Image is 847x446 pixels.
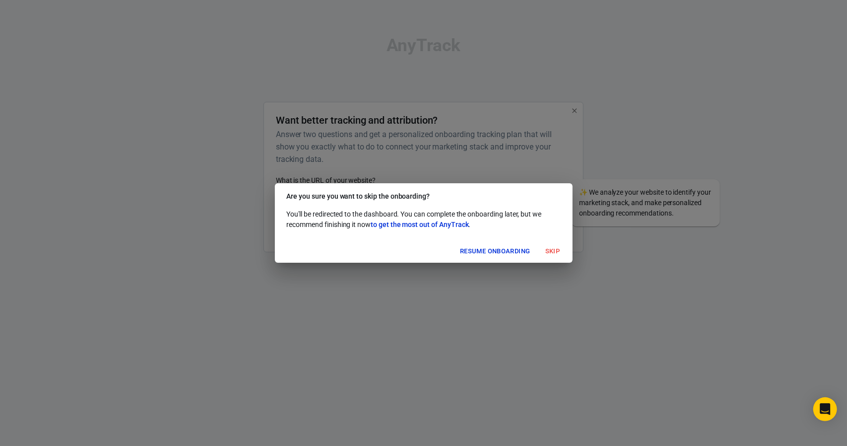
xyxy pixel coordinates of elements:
[813,397,837,421] div: Open Intercom Messenger
[287,209,561,230] p: You'll be redirected to the dashboard. You can complete the onboarding later, but we recommend fi...
[537,244,569,259] button: Skip
[371,221,468,228] span: to get the most out of AnyTrack
[275,183,573,209] h2: Are you sure you want to skip the onboarding?
[457,244,532,259] button: Resume onboarding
